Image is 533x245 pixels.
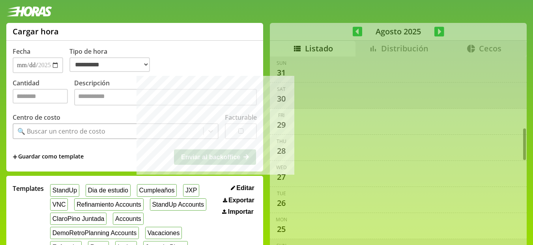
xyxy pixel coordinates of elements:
span: +Guardar como template [13,153,84,161]
label: Facturable [225,113,257,122]
label: Centro de costo [13,113,60,122]
button: VNC [50,198,68,211]
button: Dia de estudio [86,184,131,196]
label: Fecha [13,47,30,56]
img: logotipo [6,6,52,17]
span: Exportar [228,197,254,204]
span: Importar [228,208,254,215]
textarea: Descripción [74,89,257,106]
span: + [13,153,17,161]
select: Tipo de hora [69,57,150,72]
button: DemoRetroPlanning Accounts [50,227,139,239]
div: 🔍 Buscar un centro de costo [17,127,105,136]
button: JXP [183,184,199,196]
button: Vacaciones [145,227,182,239]
label: Tipo de hora [69,47,156,73]
h1: Cargar hora [13,26,59,37]
label: Cantidad [13,79,74,107]
button: Cumpleaños [137,184,177,196]
span: Editar [236,185,254,192]
button: Refinamiento Accounts [74,198,143,211]
span: Templates [13,184,44,193]
button: Accounts [113,213,143,225]
button: StandUp [50,184,79,196]
button: StandUp Accounts [150,198,206,211]
button: ClaroPino Juntada [50,213,107,225]
button: Editar [228,184,257,192]
button: Exportar [221,196,257,204]
label: Descripción [74,79,257,107]
input: Cantidad [13,89,68,104]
